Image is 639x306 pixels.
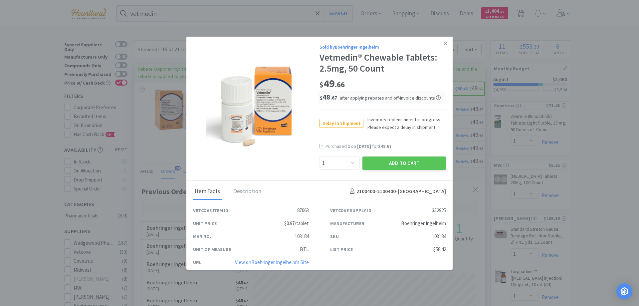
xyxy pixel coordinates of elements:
div: 352925 [432,206,446,214]
div: URL [193,259,201,266]
div: 103184 [432,232,446,240]
div: Open Intercom Messenger [616,283,632,299]
div: Item Facts [193,183,222,200]
span: $ [319,80,323,89]
a: View onBoehringer Ingelheim's Site [235,259,309,265]
span: 48 [320,92,337,102]
div: Description [232,183,263,200]
span: [DATE] [357,143,371,149]
div: $58.42 [433,245,446,253]
div: Sold by Boehringer Ingelheim [319,43,446,51]
span: . 67 [330,95,337,101]
span: Delay in Shipment [320,119,363,128]
button: Add to Cart [362,156,446,170]
div: Unit of Measure [193,246,231,253]
div: BTL [300,245,309,253]
div: List Price [330,246,353,253]
span: 49 [319,77,345,90]
div: Unit Price [193,220,217,227]
span: $48.67 [378,143,391,149]
div: Boehringer Ingelheim [401,219,446,227]
div: Vetcove Supply ID [330,207,371,214]
div: Vetcove Item ID [193,207,228,214]
div: 87063 [297,206,309,214]
div: Purchased on for [325,143,446,150]
span: 1 [348,143,350,149]
span: after applying rebates and off-invoice discounts [340,95,441,101]
span: $ [320,95,322,101]
span: . 66 [335,80,345,89]
img: 799ada668e15442aa7f36cc2137da200_352925.png [206,67,306,147]
h4: 2100400-2100400 - [GEOGRAPHIC_DATA] [347,187,446,196]
div: Vetmedin® Chewable Tablets: 2.5mg, 50 Count [319,52,446,74]
span: Inventory replenishment in progress. Please expect a delay in shipment. [363,116,446,131]
div: SKU [330,233,339,240]
div: 103184 [295,232,309,240]
div: Man No. [193,233,211,240]
div: Manufacturer [330,220,364,227]
div: $0.97/tablet [284,219,309,227]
